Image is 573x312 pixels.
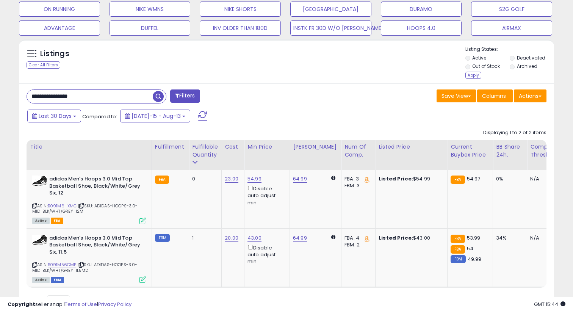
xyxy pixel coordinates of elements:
[496,143,524,159] div: BB Share 24h.
[192,235,216,241] div: 1
[381,20,462,36] button: HOOPS 4.0
[483,129,546,136] div: Displaying 1 to 2 of 2 items
[517,55,545,61] label: Deactivated
[225,234,238,242] a: 20.00
[51,218,64,224] span: FBA
[472,63,500,69] label: Out of Stock
[247,175,261,183] a: 54.99
[39,112,72,120] span: Last 30 Days
[155,234,170,242] small: FBM
[451,176,465,184] small: FBA
[344,241,369,248] div: FBM: 2
[472,55,486,61] label: Active
[482,92,506,100] span: Columns
[247,234,261,242] a: 43.00
[467,245,473,252] span: 54
[451,245,465,254] small: FBA
[49,235,141,258] b: adidas Men's Hoops 3.0 Mid Top Basketball Shoe, Black/White/Grey Six, 11.5
[379,234,413,241] b: Listed Price:
[517,63,537,69] label: Archived
[110,2,191,17] button: NIKE WMNS
[110,20,191,36] button: DUFFEL
[155,176,169,184] small: FBA
[471,20,552,36] button: AIRMAX
[451,255,465,263] small: FBM
[49,176,141,199] b: adidas Men's Hoops 3.0 Mid Top Basketball Shoe, Black/White/Grey Six, 12
[48,262,77,268] a: B091M56CMP
[32,277,50,283] span: All listings currently available for purchase on Amazon
[32,235,146,282] div: ASIN:
[40,49,69,59] h5: Listings
[465,46,554,53] p: Listing States:
[467,175,481,182] span: 54.97
[379,143,444,151] div: Listed Price
[534,301,565,308] span: 2025-09-13 15:44 GMT
[467,234,481,241] span: 53.99
[247,143,286,151] div: Min Price
[381,2,462,17] button: DURAMO
[32,218,50,224] span: All listings currently available for purchase on Amazon
[293,175,307,183] a: 64.99
[82,113,117,120] span: Compared to:
[530,143,569,159] div: Comp. Price Threshold
[48,203,77,209] a: B091M6HXMC
[496,235,521,241] div: 34%
[344,176,369,182] div: FBA: 3
[293,234,307,242] a: 64.99
[30,143,149,151] div: Title
[530,235,567,241] div: N/A
[225,143,241,151] div: Cost
[19,20,100,36] button: ADVANTAGE
[27,61,60,69] div: Clear All Filters
[293,143,338,151] div: [PERSON_NAME]
[379,235,441,241] div: $43.00
[344,182,369,189] div: FBM: 3
[8,301,132,308] div: seller snap | |
[65,301,97,308] a: Terms of Use
[530,176,567,182] div: N/A
[98,301,132,308] a: Privacy Policy
[247,184,284,206] div: Disable auto adjust min
[19,2,100,17] button: ON RUNNING
[170,89,200,103] button: Filters
[200,2,281,17] button: NIKE SHORTS
[51,277,64,283] span: FBM
[225,175,238,183] a: 23.00
[32,262,138,273] span: | SKU: ADIDAS-HOOPS-3.0-MID-BLK/WHT/GREY-11.5M2
[192,176,216,182] div: 0
[437,89,476,102] button: Save View
[379,175,413,182] b: Listed Price:
[379,176,441,182] div: $54.99
[471,2,552,17] button: S2G GOLF
[32,203,138,214] span: | SKU: ADIDAS-HOOPS-3.0-MID-BLK/WHT/GREY-12M
[465,72,481,79] div: Apply
[344,143,372,159] div: Num of Comp.
[32,176,146,223] div: ASIN:
[120,110,190,122] button: [DATE]-15 - Aug-13
[132,112,181,120] span: [DATE]-15 - Aug-13
[451,143,490,159] div: Current Buybox Price
[496,176,521,182] div: 0%
[200,20,281,36] button: INV OLDER THAN 180D
[32,176,47,186] img: 31jEF+vRtWL._SL40_.jpg
[27,110,81,122] button: Last 30 Days
[32,235,47,245] img: 31jEF+vRtWL._SL40_.jpg
[344,235,369,241] div: FBA: 4
[290,2,371,17] button: [GEOGRAPHIC_DATA]
[290,20,371,36] button: INSTK FR 30D W/O [PERSON_NAME]
[192,143,218,159] div: Fulfillable Quantity
[247,243,284,265] div: Disable auto adjust min
[8,301,35,308] strong: Copyright
[468,256,482,263] span: 49.99
[477,89,513,102] button: Columns
[514,89,546,102] button: Actions
[155,143,186,151] div: Fulfillment
[451,235,465,243] small: FBA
